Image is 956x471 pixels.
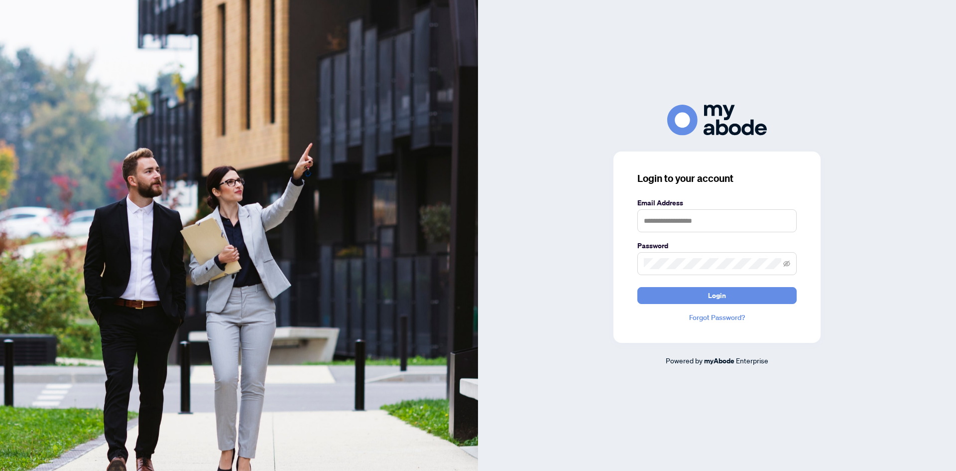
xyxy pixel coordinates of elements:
span: Enterprise [736,356,768,365]
span: Powered by [666,356,703,365]
a: Forgot Password? [637,312,797,323]
h3: Login to your account [637,171,797,185]
img: ma-logo [667,105,767,135]
span: eye-invisible [783,260,790,267]
a: myAbode [704,355,734,366]
label: Password [637,240,797,251]
label: Email Address [637,197,797,208]
span: Login [708,288,726,304]
button: Login [637,287,797,304]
